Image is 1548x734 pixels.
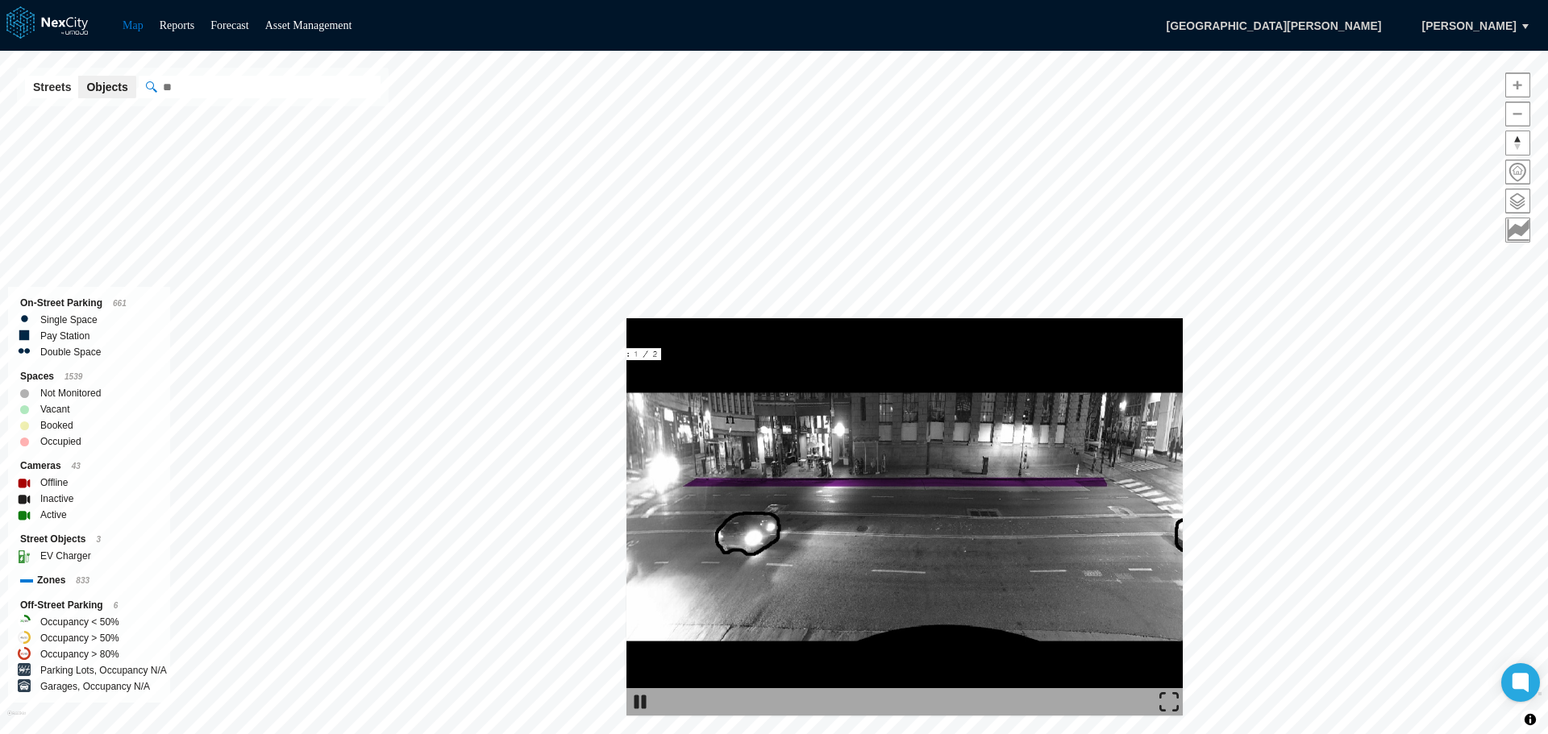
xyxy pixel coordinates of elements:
button: Reset bearing to north [1505,131,1530,156]
div: Spaces [20,368,158,385]
label: Garages, Occupancy N/A [40,678,150,695]
label: Offline [40,475,68,491]
label: Occupied [40,433,81,450]
span: Objects [86,79,127,95]
span: 6 [114,601,119,610]
label: EV Charger [40,548,91,564]
a: Reports [160,19,195,31]
label: Pay Station [40,328,89,344]
button: Zoom out [1505,102,1530,126]
img: play [630,692,650,711]
label: Vacant [40,401,69,417]
img: expand [1159,692,1179,711]
button: [PERSON_NAME] [1405,12,1533,39]
a: Map [123,19,144,31]
button: Key metrics [1505,218,1530,243]
span: Zoom in [1506,73,1529,97]
label: Not Monitored [40,385,101,401]
button: Streets [25,76,79,98]
button: Layers management [1505,189,1530,214]
button: Home [1505,160,1530,185]
label: Active [40,507,67,523]
span: Toggle attribution [1525,711,1535,728]
span: Streets [33,79,71,95]
label: Occupancy > 50% [40,630,119,646]
span: Reset bearing to north [1506,131,1529,155]
div: On-Street Parking [20,295,158,312]
a: Forecast [210,19,248,31]
span: 833 [76,576,89,585]
span: [GEOGRAPHIC_DATA][PERSON_NAME] [1149,12,1398,39]
span: Zoom out [1506,102,1529,126]
div: Off-Street Parking [20,597,158,614]
div: Cameras [20,458,158,475]
a: Mapbox homepage [7,711,26,729]
label: Occupancy < 50% [40,614,119,630]
a: Asset Management [265,19,352,31]
label: Double Space [40,344,101,360]
span: 43 [72,462,81,471]
span: 1539 [64,372,82,381]
label: Booked [40,417,73,433]
button: Zoom in [1505,73,1530,97]
label: Single Space [40,312,98,328]
label: Parking Lots, Occupancy N/A [40,662,167,678]
button: Objects [78,76,135,98]
label: Occupancy > 80% [40,646,119,662]
div: Zones [20,572,158,589]
span: [PERSON_NAME] [1422,18,1517,34]
span: 3 [96,535,101,544]
button: Toggle attribution [1521,710,1540,729]
label: Inactive [40,491,73,507]
div: Street Objects [20,531,158,548]
span: 661 [113,299,127,308]
img: video [626,318,1183,715]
